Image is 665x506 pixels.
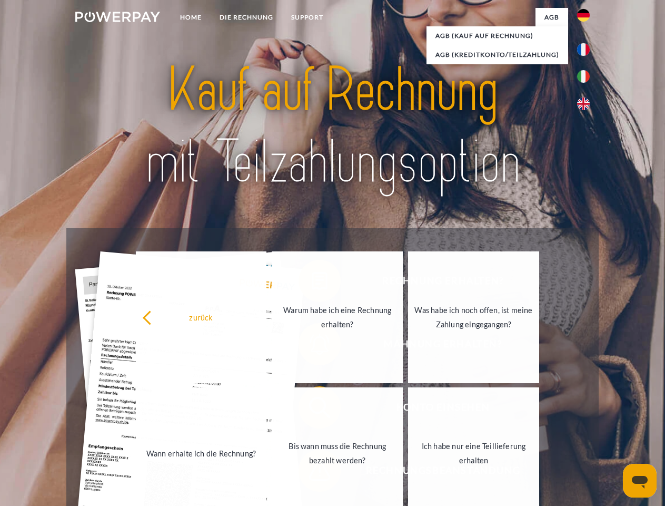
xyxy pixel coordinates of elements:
a: Home [171,8,211,27]
img: fr [577,43,590,56]
img: en [577,98,590,110]
div: Ich habe nur eine Teillieferung erhalten [414,439,533,468]
a: AGB (Kauf auf Rechnung) [426,26,568,45]
div: Wann erhalte ich die Rechnung? [142,446,261,460]
div: Bis wann muss die Rechnung bezahlt werden? [278,439,396,468]
a: Was habe ich noch offen, ist meine Zahlung eingegangen? [408,251,539,383]
iframe: Schaltfläche zum Öffnen des Messaging-Fensters [623,464,657,498]
div: Was habe ich noch offen, ist meine Zahlung eingegangen? [414,303,533,332]
img: title-powerpay_de.svg [101,51,564,202]
img: de [577,9,590,22]
div: zurück [142,310,261,324]
a: DIE RECHNUNG [211,8,282,27]
a: agb [535,8,568,27]
img: logo-powerpay-white.svg [75,12,160,22]
img: it [577,70,590,83]
a: SUPPORT [282,8,332,27]
div: Warum habe ich eine Rechnung erhalten? [278,303,396,332]
a: AGB (Kreditkonto/Teilzahlung) [426,45,568,64]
